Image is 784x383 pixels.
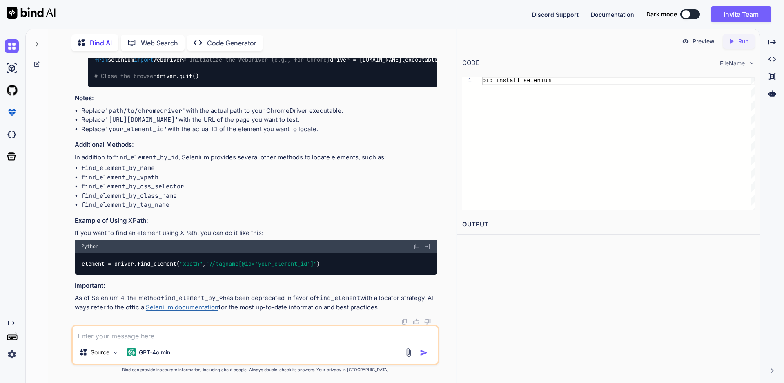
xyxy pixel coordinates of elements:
img: copy [414,243,420,250]
span: "xpath" [180,260,203,268]
h3: Example of Using XPath: [75,216,437,226]
span: # Close the browser [94,73,156,80]
p: GPT-4o min.. [139,348,174,356]
img: Open in Browser [423,243,431,250]
li: Replace with the actual ID of the element you want to locate. [81,125,437,134]
span: Python [81,243,98,250]
h3: Important: [75,281,437,291]
img: preview [682,38,689,45]
h2: OUTPUT [457,215,760,234]
li: Replace with the actual path to your ChromeDriver executable. [81,106,437,116]
li: Replace with the URL of the page you want to test. [81,115,437,125]
code: find_element_by_name [81,164,155,172]
span: "//tagname[@id='your_element_id']" [206,260,317,268]
img: copy [401,318,408,325]
img: icon [420,349,428,357]
span: FileName [720,59,745,67]
span: import [134,56,154,63]
p: Code Generator [207,38,256,48]
p: Bind can provide inaccurate information, including about people. Always double-check its answers.... [71,367,439,373]
code: element = driver.find_element( , ) [81,260,321,268]
p: Bind AI [90,38,112,48]
code: find_element [316,294,360,302]
span: # Initialize the WebDriver (e.g., for Chrome) [183,56,330,63]
p: As of Selenium 4, the method has been deprecated in favor of with a locator strategy. Always refe... [75,293,437,312]
code: 'your_element_id' [105,125,167,133]
img: like [413,318,419,325]
div: CODE [462,58,479,68]
code: find_element_by_xpath [81,173,158,181]
p: Web Search [141,38,178,48]
code: 'path/to/chromedriver' [105,107,186,115]
code: find_element_by_class_name [81,192,177,200]
button: Documentation [591,10,634,19]
img: chevron down [748,60,755,67]
img: Bind AI [7,7,56,19]
img: GPT-4o mini [127,348,136,356]
code: find_element_by_* [160,294,223,302]
p: Preview [693,37,715,45]
img: Pick Models [112,349,119,356]
a: Selenium documentation [146,303,218,311]
img: chat [5,39,19,53]
button: Discord Support [532,10,579,19]
span: pip install selenium [482,77,551,84]
div: 1 [462,77,472,85]
h3: Notes: [75,94,437,103]
span: Documentation [591,11,634,18]
p: Run [738,37,748,45]
code: find_element_by_id [112,153,178,161]
img: ai-studio [5,61,19,75]
img: darkCloudIdeIcon [5,128,19,141]
img: attachment [404,348,413,357]
img: premium [5,105,19,119]
button: Invite Team [711,6,771,22]
p: If you want to find an element using XPath, you can do it like this: [75,228,437,238]
span: Dark mode [646,10,677,18]
code: find_element_by_tag_name [81,201,169,209]
img: githubLight [5,83,19,97]
span: Discord Support [532,11,579,18]
p: In addition to , Selenium provides several other methods to locate elements, such as: [75,153,437,162]
code: find_element_by_css_selector [81,182,184,190]
h3: Additional Methods: [75,140,437,150]
p: Source [91,348,109,356]
img: settings [5,347,19,361]
span: from [95,56,108,63]
code: '[URL][DOMAIN_NAME]' [105,116,178,124]
img: dislike [424,318,431,325]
